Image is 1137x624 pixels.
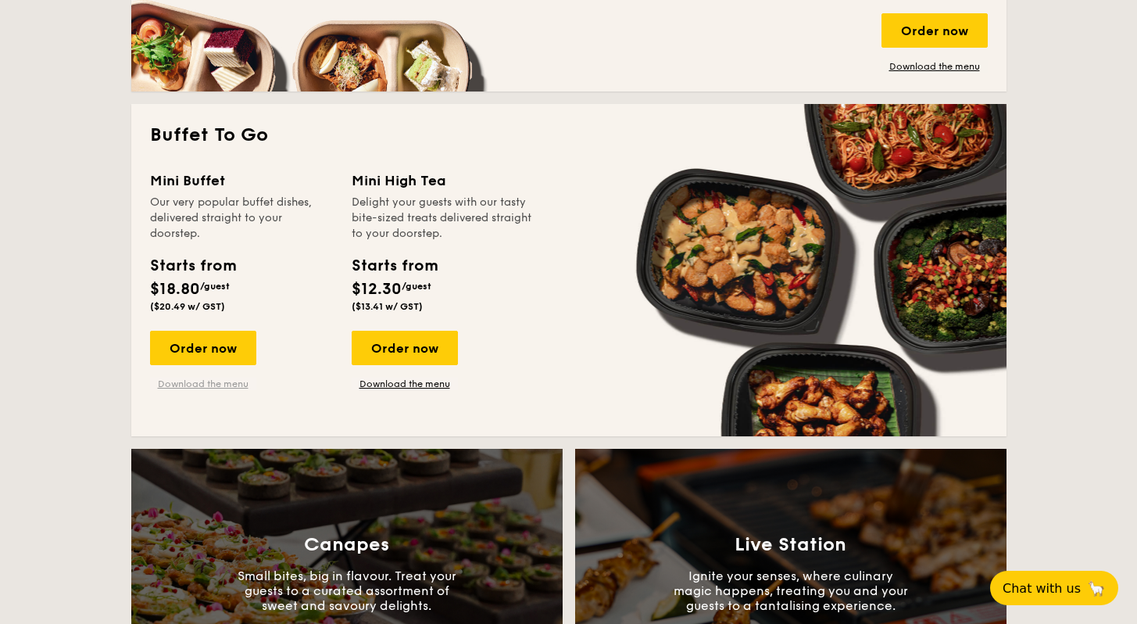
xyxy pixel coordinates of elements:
span: $18.80 [150,280,200,299]
span: /guest [200,281,230,292]
div: Our very popular buffet dishes, delivered straight to your doorstep. [150,195,333,242]
div: Starts from [150,254,235,278]
span: /guest [402,281,431,292]
h3: Canapes [304,534,389,556]
div: Order now [150,331,256,365]
a: Download the menu [352,378,458,390]
a: Download the menu [150,378,256,390]
p: Ignite your senses, where culinary magic happens, treating you and your guests to a tantalising e... [674,568,908,613]
div: Starts from [352,254,437,278]
span: $12.30 [352,280,402,299]
div: Mini High Tea [352,170,535,192]
div: Order now [881,13,988,48]
span: ($13.41 w/ GST) [352,301,423,312]
div: Delight your guests with our tasty bite-sized treats delivered straight to your doorstep. [352,195,535,242]
h2: Buffet To Go [150,123,988,148]
div: Mini Buffet [150,170,333,192]
a: Download the menu [881,60,988,73]
h3: Live Station [735,534,846,556]
button: Chat with us🦙 [990,571,1118,605]
div: Order now [352,331,458,365]
span: ($20.49 w/ GST) [150,301,225,312]
span: Chat with us [1003,581,1081,596]
span: 🦙 [1087,579,1106,597]
p: Small bites, big in flavour. Treat your guests to a curated assortment of sweet and savoury delig... [230,568,464,613]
